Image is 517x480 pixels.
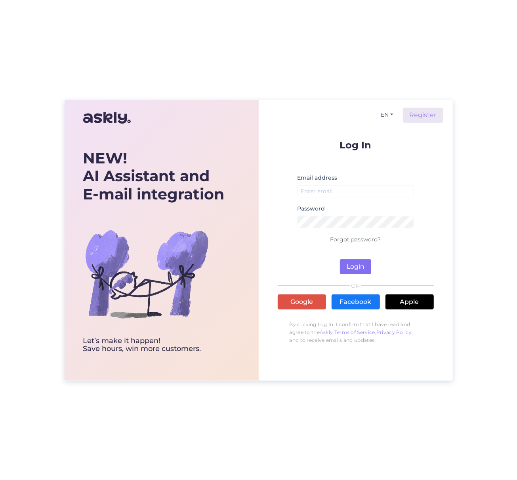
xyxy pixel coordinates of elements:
label: Password [297,205,325,213]
span: OR [350,283,361,288]
div: Let’s make it happen! Save hours, win more customers. [83,337,225,353]
div: AI Assistant and E-mail integration [83,149,225,203]
p: By clicking Log In, I confirm that I have read and agree to the , , and to receive emails and upd... [278,317,434,348]
label: Email address [297,174,337,182]
a: Askly Terms of Service [320,329,375,335]
a: Facebook [332,294,380,309]
a: Register [403,108,443,123]
input: Enter email [297,185,414,197]
p: Log In [278,140,434,150]
a: Google [278,294,326,309]
a: Apple [385,294,434,309]
a: Forgot password? [330,236,381,243]
button: Login [340,259,371,274]
img: Askly [83,108,131,127]
b: NEW! [83,149,128,167]
img: bg-askly [83,211,210,337]
a: Privacy Policy [376,329,412,335]
button: EN [378,109,397,121]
